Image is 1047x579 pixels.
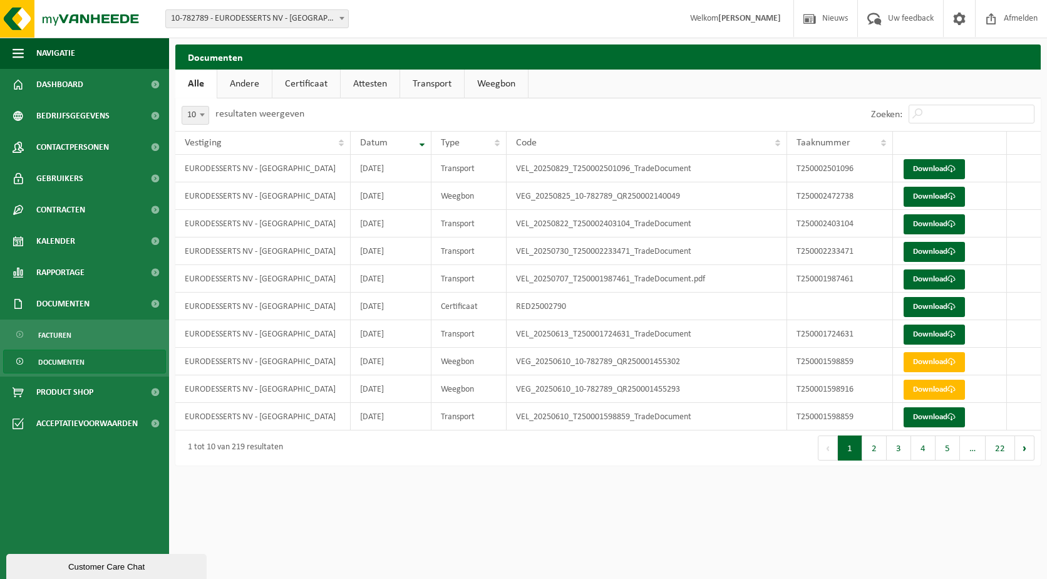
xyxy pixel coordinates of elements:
span: Contracten [36,194,85,226]
a: Facturen [3,323,166,347]
span: Type [441,138,460,148]
a: Download [904,269,965,289]
td: Weegbon [431,348,507,375]
td: T250001987461 [787,265,893,293]
label: Zoeken: [871,110,902,120]
td: [DATE] [351,155,431,182]
td: EURODESSERTS NV - [GEOGRAPHIC_DATA] [175,293,351,320]
td: T250002403104 [787,210,893,237]
td: EURODESSERTS NV - [GEOGRAPHIC_DATA] [175,375,351,403]
span: Dashboard [36,69,83,100]
td: EURODESSERTS NV - [GEOGRAPHIC_DATA] [175,320,351,348]
td: T250001598916 [787,375,893,403]
span: Documenten [36,288,90,320]
td: VEG_20250825_10-782789_QR250002140049 [507,182,787,210]
td: Transport [431,320,507,348]
td: EURODESSERTS NV - [GEOGRAPHIC_DATA] [175,403,351,430]
span: Code [516,138,537,148]
a: Certificaat [272,70,340,98]
span: Acceptatievoorwaarden [36,408,138,439]
td: T250001724631 [787,320,893,348]
td: VEL_20250613_T250001724631_TradeDocument [507,320,787,348]
td: [DATE] [351,293,431,320]
button: 5 [936,436,960,461]
button: 1 [838,436,862,461]
td: [DATE] [351,210,431,237]
label: resultaten weergeven [215,109,304,119]
h2: Documenten [175,44,1041,69]
span: Bedrijfsgegevens [36,100,110,132]
iframe: chat widget [6,551,209,579]
td: VEL_20250707_T250001987461_TradeDocument.pdf [507,265,787,293]
td: EURODESSERTS NV - [GEOGRAPHIC_DATA] [175,155,351,182]
span: Contactpersonen [36,132,109,163]
td: T250002472738 [787,182,893,210]
td: T250001598859 [787,348,893,375]
span: … [960,436,986,461]
td: T250002501096 [787,155,893,182]
td: T250002233471 [787,237,893,265]
span: Rapportage [36,257,85,288]
button: Next [1015,436,1034,461]
td: Certificaat [431,293,507,320]
a: Download [904,352,965,372]
a: Andere [217,70,272,98]
td: EURODESSERTS NV - [GEOGRAPHIC_DATA] [175,210,351,237]
span: 10-782789 - EURODESSERTS NV - BERINGEN [166,10,348,28]
td: [DATE] [351,348,431,375]
button: Previous [818,436,838,461]
a: Attesten [341,70,400,98]
a: Download [904,407,965,427]
a: Download [904,159,965,179]
button: 4 [911,436,936,461]
a: Download [904,297,965,317]
td: EURODESSERTS NV - [GEOGRAPHIC_DATA] [175,182,351,210]
a: Weegbon [465,70,528,98]
span: Taaknummer [797,138,850,148]
strong: [PERSON_NAME] [718,14,781,23]
td: Transport [431,265,507,293]
td: Weegbon [431,182,507,210]
td: EURODESSERTS NV - [GEOGRAPHIC_DATA] [175,265,351,293]
td: EURODESSERTS NV - [GEOGRAPHIC_DATA] [175,348,351,375]
span: Gebruikers [36,163,83,194]
td: VEL_20250822_T250002403104_TradeDocument [507,210,787,237]
a: Transport [400,70,464,98]
td: VEL_20250730_T250002233471_TradeDocument [507,237,787,265]
span: Facturen [38,323,71,347]
td: T250001598859 [787,403,893,430]
td: VEG_20250610_10-782789_QR250001455293 [507,375,787,403]
span: Documenten [38,350,85,374]
span: Vestiging [185,138,222,148]
td: VEL_20250610_T250001598859_TradeDocument [507,403,787,430]
td: VEL_20250829_T250002501096_TradeDocument [507,155,787,182]
a: Alle [175,70,217,98]
a: Download [904,380,965,400]
a: Download [904,325,965,345]
a: Download [904,214,965,234]
span: Kalender [36,226,75,257]
td: Transport [431,155,507,182]
td: [DATE] [351,237,431,265]
span: Product Shop [36,377,93,408]
a: Documenten [3,350,166,373]
td: [DATE] [351,320,431,348]
button: 2 [862,436,887,461]
td: [DATE] [351,403,431,430]
td: EURODESSERTS NV - [GEOGRAPHIC_DATA] [175,237,351,265]
td: Transport [431,237,507,265]
td: Weegbon [431,375,507,403]
td: VEG_20250610_10-782789_QR250001455302 [507,348,787,375]
td: Transport [431,210,507,237]
span: 10 [182,106,209,125]
div: 1 tot 10 van 219 resultaten [182,437,283,459]
button: 22 [986,436,1015,461]
td: RED25002790 [507,293,787,320]
a: Download [904,242,965,262]
button: 3 [887,436,911,461]
td: [DATE] [351,375,431,403]
span: 10-782789 - EURODESSERTS NV - BERINGEN [165,9,349,28]
span: Navigatie [36,38,75,69]
span: 10 [182,107,209,124]
td: Transport [431,403,507,430]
